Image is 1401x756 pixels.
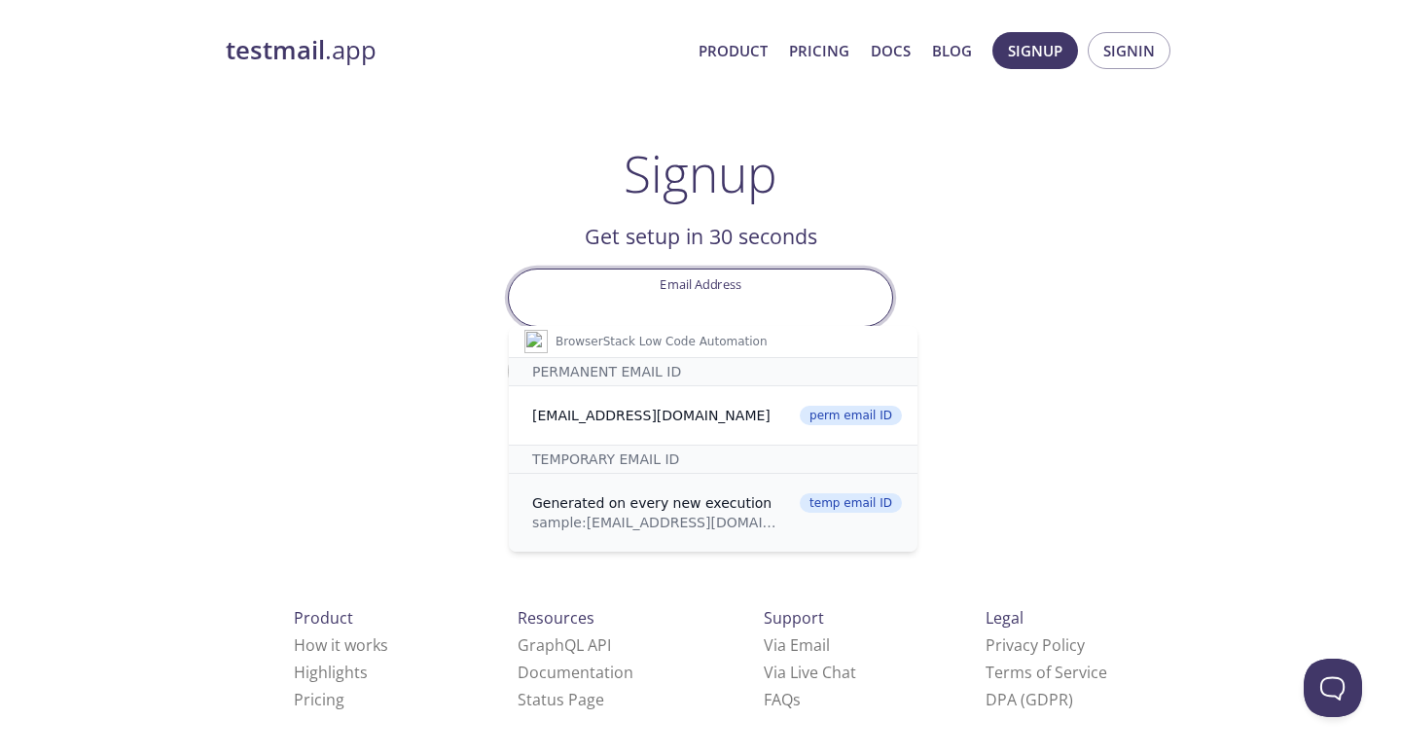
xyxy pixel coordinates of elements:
a: How it works [294,634,388,656]
a: Highlights [294,662,368,683]
button: Signin [1088,32,1170,69]
a: Pricing [789,38,849,63]
span: Product [294,607,353,629]
a: DPA (GDPR) [986,689,1073,710]
a: Blog [932,38,972,63]
a: Via Live Chat [764,662,856,683]
a: testmail.app [226,34,683,67]
a: Via Email [764,634,830,656]
a: Docs [871,38,911,63]
span: Support [764,607,824,629]
strong: testmail [226,33,325,67]
a: GraphQL API [518,634,611,656]
a: Status Page [518,689,604,710]
span: Resources [518,607,594,629]
h2: Get setup in 30 seconds [508,220,893,253]
button: Signup [992,32,1078,69]
a: Privacy Policy [986,634,1085,656]
a: Product [699,38,768,63]
span: Signup [1008,38,1062,63]
a: Documentation [518,662,633,683]
a: Pricing [294,689,344,710]
h1: Signup [624,144,777,202]
span: Legal [986,607,1024,629]
a: FAQ [764,689,801,710]
a: Terms of Service [986,662,1107,683]
iframe: Help Scout Beacon - Open [1304,659,1362,717]
span: Signin [1103,38,1155,63]
span: s [793,689,801,710]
